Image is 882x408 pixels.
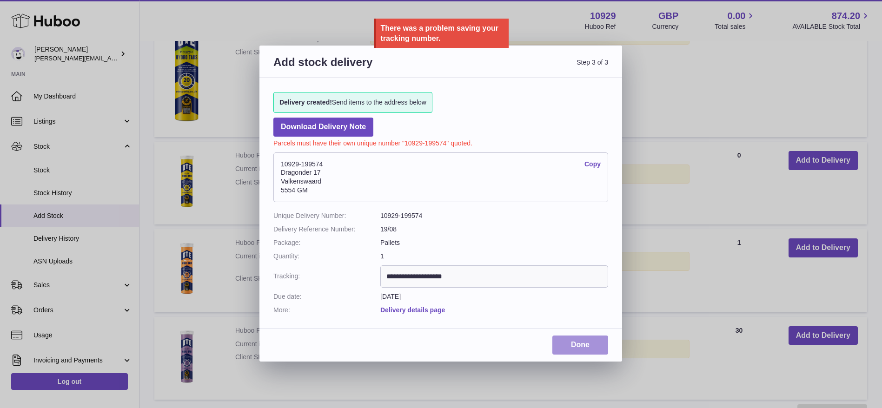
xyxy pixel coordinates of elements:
[273,55,441,80] h3: Add stock delivery
[380,306,445,314] a: Delivery details page
[380,211,608,220] dd: 10929-199574
[273,265,380,288] dt: Tracking:
[273,137,608,148] p: Parcels must have their own unique number "10929-199574" quoted.
[273,225,380,234] dt: Delivery Reference Number:
[273,152,608,203] address: 10929-199574 Dragonder 17 Valkenswaard 5554 GM
[380,292,608,301] dd: [DATE]
[279,99,332,106] strong: Delivery created!
[273,292,380,301] dt: Due date:
[380,238,608,247] dd: Pallets
[552,336,608,355] a: Done
[273,306,380,315] dt: More:
[273,211,380,220] dt: Unique Delivery Number:
[273,238,380,247] dt: Package:
[380,225,608,234] dd: 19/08
[273,252,380,261] dt: Quantity:
[279,98,426,107] span: Send items to the address below
[380,252,608,261] dd: 1
[584,160,601,169] a: Copy
[441,55,608,80] span: Step 3 of 3
[381,23,504,43] div: There was a problem saving your tracking number.
[273,118,373,137] a: Download Delivery Note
